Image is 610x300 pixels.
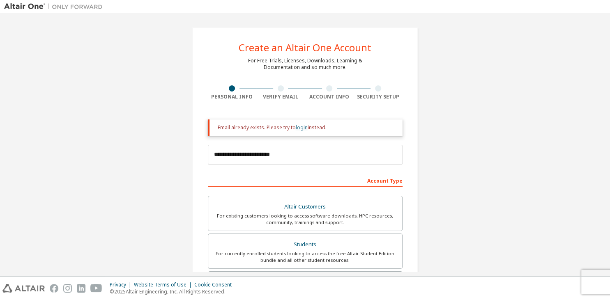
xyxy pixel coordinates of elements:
img: linkedin.svg [77,284,85,293]
div: Verify Email [256,94,305,100]
div: For currently enrolled students looking to access the free Altair Student Edition bundle and all ... [213,250,397,263]
div: Create an Altair One Account [239,43,371,53]
p: © 2025 Altair Engineering, Inc. All Rights Reserved. [110,288,237,295]
div: Students [213,239,397,250]
img: facebook.svg [50,284,58,293]
img: instagram.svg [63,284,72,293]
div: Account Info [305,94,354,100]
div: Account Type [208,174,403,187]
img: youtube.svg [90,284,102,293]
div: For existing customers looking to access software downloads, HPC resources, community, trainings ... [213,213,397,226]
a: login [296,124,308,131]
div: Security Setup [354,94,403,100]
div: Email already exists. Please try to instead. [218,124,396,131]
div: For Free Trials, Licenses, Downloads, Learning & Documentation and so much more. [248,57,362,71]
div: Cookie Consent [194,282,237,288]
div: Personal Info [208,94,257,100]
div: Altair Customers [213,201,397,213]
img: Altair One [4,2,107,11]
img: altair_logo.svg [2,284,45,293]
div: Website Terms of Use [134,282,194,288]
div: Privacy [110,282,134,288]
